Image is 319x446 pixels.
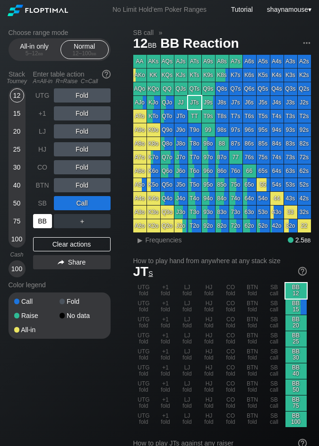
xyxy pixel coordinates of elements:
[285,315,307,331] div: BB 20
[33,124,52,138] div: LJ
[298,110,311,123] div: T2s
[229,110,242,123] div: T7s
[10,160,24,174] div: 30
[91,50,96,57] span: bb
[257,110,270,123] div: T5s
[33,255,111,269] div: Share
[133,55,147,68] div: AA
[133,110,147,123] div: ATo
[198,315,220,331] div: HJ fold
[216,151,229,164] div: 87o
[133,82,147,95] div: AQo
[257,178,270,191] div: 55
[188,137,201,150] div: T8o
[264,347,285,363] div: SB call
[5,251,29,258] div: Cash
[133,123,147,137] div: A9o
[216,110,229,123] div: T8s
[33,178,52,192] div: BTN
[8,5,68,16] img: Floptimal logo
[229,82,242,95] div: Q7s
[243,219,256,232] div: 62o
[243,82,256,95] div: Q6s
[243,69,256,82] div: K6s
[264,315,285,331] div: SB call
[133,264,153,279] span: JT
[298,55,311,68] div: A2s
[10,124,24,138] div: 20
[202,151,215,164] div: 97o
[33,214,52,228] div: BB
[146,236,182,244] span: Frequencies
[147,69,160,82] div: KK
[298,206,311,219] div: 32s
[148,39,157,50] span: bb
[220,395,241,411] div: CO fold
[188,96,201,109] div: JTs
[14,298,60,305] div: Call
[54,178,111,192] div: Fold
[257,192,270,205] div: 54o
[161,178,174,191] div: Q5o
[60,298,105,305] div: Fold
[202,219,215,232] div: 92o
[257,137,270,150] div: 85s
[133,137,147,150] div: A8o
[270,164,284,178] div: 64s
[302,38,312,48] img: ellipsis.fd386fe8.svg
[270,151,284,164] div: 74s
[159,36,240,52] span: BB Reaction
[177,315,198,331] div: LJ fold
[284,123,297,137] div: 93s
[147,55,160,68] div: AKs
[10,214,24,228] div: 75
[216,137,229,150] div: 88
[267,6,308,13] span: shaynamouse
[155,283,176,299] div: +1 fold
[65,50,104,57] div: 12 – 100
[284,55,297,68] div: A3s
[216,96,229,109] div: J8s
[257,123,270,137] div: 95s
[243,151,256,164] div: 76s
[242,331,263,347] div: BTN fold
[202,123,215,137] div: 99
[243,206,256,219] div: 63o
[284,137,297,150] div: 83s
[133,192,147,205] div: A4o
[284,164,297,178] div: 63s
[216,164,229,178] div: 86o
[133,363,155,379] div: UTG fold
[270,69,284,82] div: K4s
[188,82,201,95] div: QTs
[133,283,155,299] div: UTG fold
[147,82,160,95] div: KQo
[155,315,176,331] div: +1 fold
[177,379,198,395] div: LJ fold
[10,178,24,192] div: 40
[33,78,111,85] div: A=All-in R=Raise C=Call
[147,164,160,178] div: K6o
[161,164,174,178] div: Q6o
[147,96,160,109] div: KJo
[33,196,52,210] div: SB
[257,151,270,164] div: 75s
[285,379,307,395] div: BB 50
[264,283,285,299] div: SB call
[188,55,201,68] div: ATs
[133,96,147,109] div: AJo
[229,55,242,68] div: A7s
[147,192,160,205] div: K4o
[270,192,284,205] div: 44
[161,55,174,68] div: AQs
[161,151,174,164] div: Q7o
[188,192,201,205] div: T4o
[33,142,52,156] div: HJ
[198,395,220,411] div: HJ fold
[270,55,284,68] div: A4s
[298,164,311,178] div: 62s
[63,41,106,59] div: Normal
[10,88,24,103] div: 12
[220,315,241,331] div: CO fold
[229,178,242,191] div: 75o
